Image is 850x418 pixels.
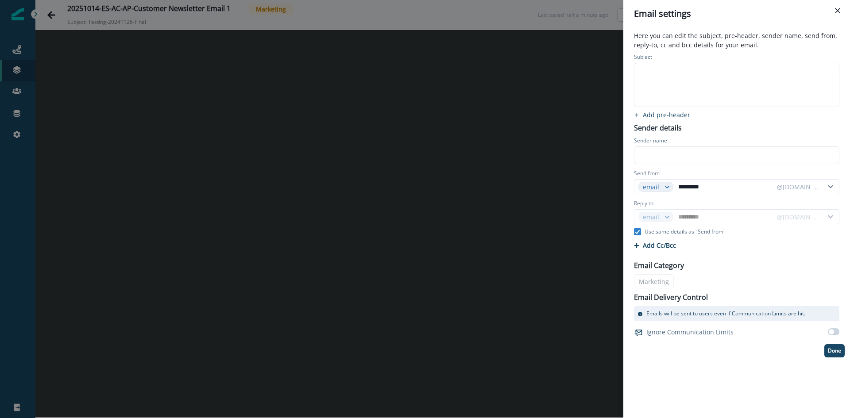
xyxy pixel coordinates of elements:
[629,121,687,133] p: Sender details
[629,111,695,119] button: add preheader
[634,199,653,207] label: Reply to
[831,4,845,18] button: Close
[824,344,845,357] button: Done
[777,182,819,192] div: @[DOMAIN_NAME]
[646,327,734,337] p: Ignore Communication Limits
[646,310,805,318] p: Emails will be sent to users even if Communication Limits are hit.
[645,228,726,236] p: Use same details as "Send from"
[643,182,661,192] div: email
[629,31,845,51] p: Here you can edit the subject, pre-header, sender name, send from, reply-to, cc and bcc details f...
[643,111,690,119] p: Add pre-header
[634,7,839,20] div: Email settings
[634,241,676,249] button: Add Cc/Bcc
[634,169,660,177] label: Send from
[634,53,652,63] p: Subject
[634,137,667,146] p: Sender name
[828,348,841,354] p: Done
[634,292,708,303] p: Email Delivery Control
[634,260,684,271] p: Email Category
